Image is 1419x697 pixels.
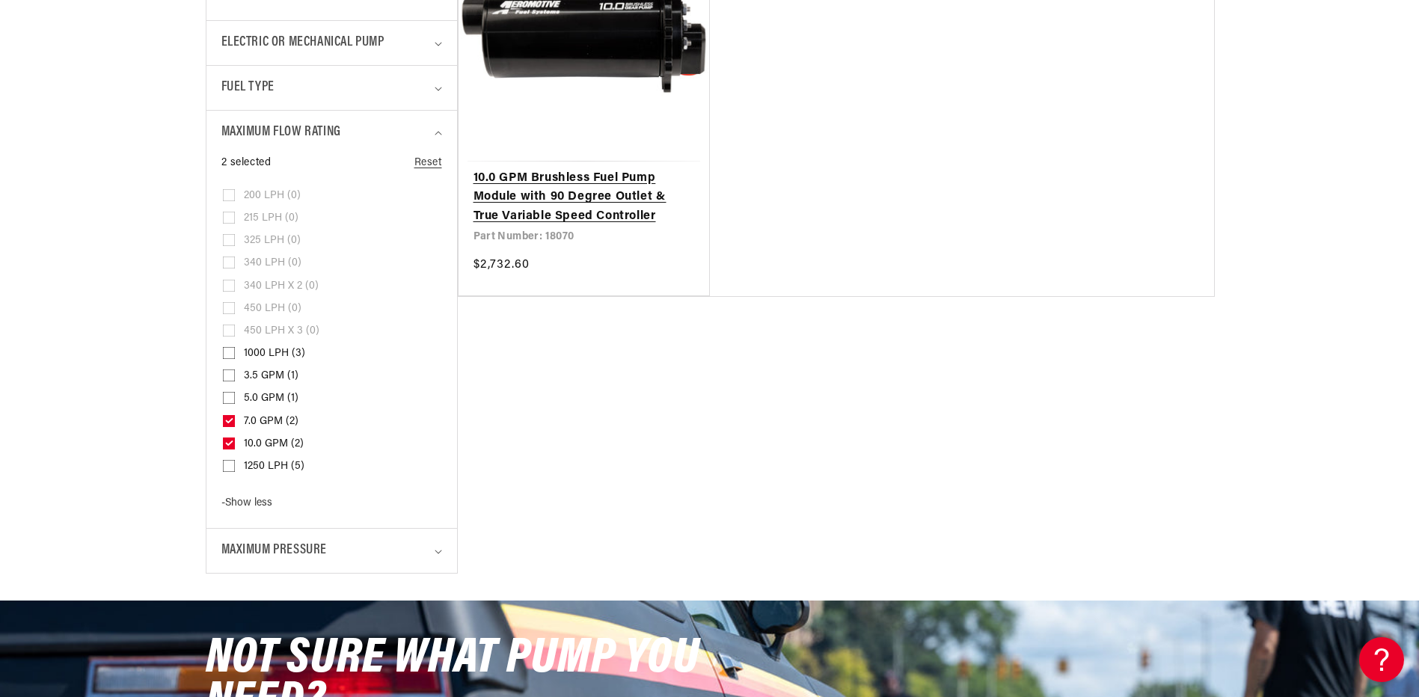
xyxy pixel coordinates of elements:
[244,415,298,429] span: 7.0 GPM (2)
[221,66,442,110] summary: Fuel Type (0 selected)
[221,155,272,171] span: 2 selected
[414,155,442,171] a: Reset
[244,437,304,451] span: 10.0 GPM (2)
[221,540,328,562] span: Maximum Pressure
[244,189,301,203] span: 200 LPH (0)
[244,234,301,248] span: 325 LPH (0)
[244,347,305,360] span: 1000 LPH (3)
[221,122,341,144] span: Maximum Flow Rating
[244,280,319,293] span: 340 LPH x 2 (0)
[473,169,695,227] a: 10.0 GPM Brushless Fuel Pump Module with 90 Degree Outlet & True Variable Speed Controller
[221,32,384,54] span: Electric or Mechanical Pump
[221,111,442,155] summary: Maximum Flow Rating (2 selected)
[221,497,277,517] button: Show less
[221,497,225,509] span: -
[221,529,442,573] summary: Maximum Pressure (0 selected)
[221,77,275,99] span: Fuel Type
[221,21,442,65] summary: Electric or Mechanical Pump (0 selected)
[244,302,301,316] span: 450 LPH (0)
[244,392,298,405] span: 5.0 GPM (1)
[244,369,298,383] span: 3.5 GPM (1)
[244,325,319,338] span: 450 LPH x 3 (0)
[221,497,272,509] span: Show less
[244,212,298,225] span: 215 LPH (0)
[244,460,304,473] span: 1250 LPH (5)
[244,257,301,270] span: 340 LPH (0)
